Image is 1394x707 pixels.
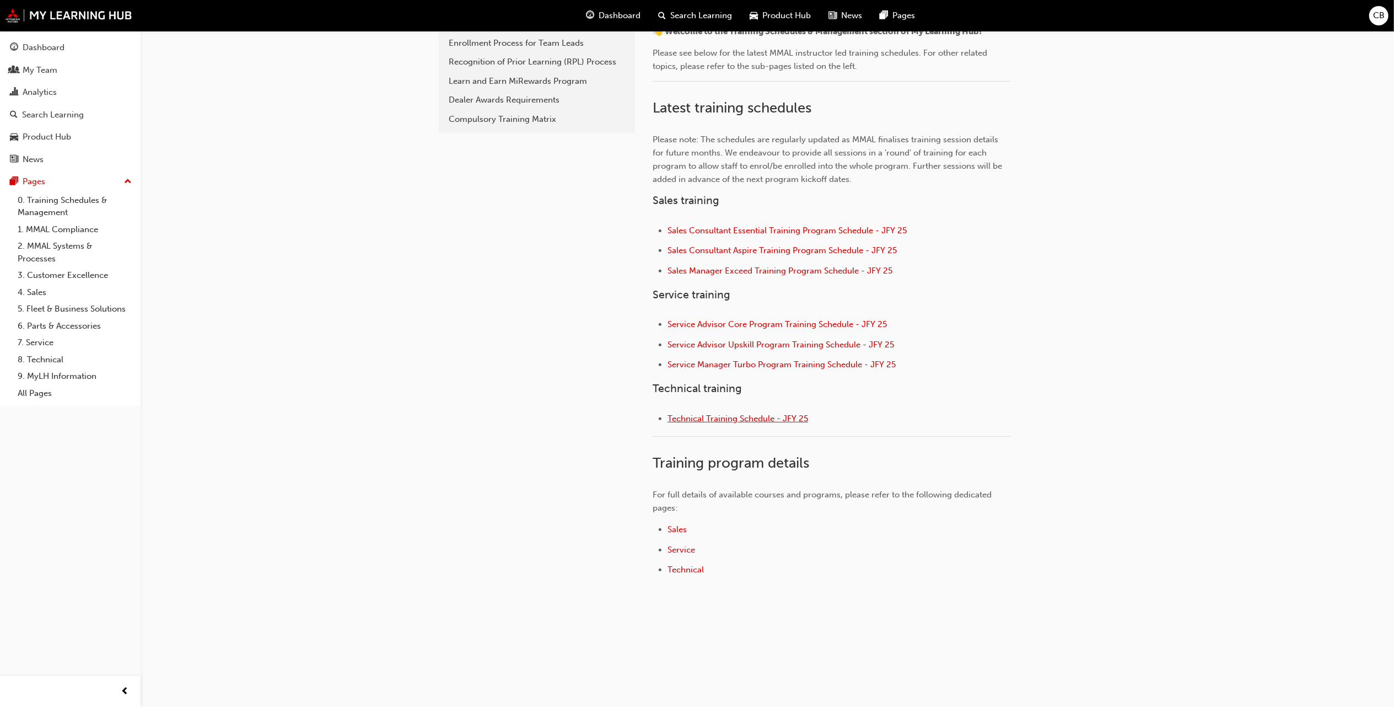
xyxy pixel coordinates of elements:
a: 8. Technical [13,351,136,368]
span: guage-icon [586,9,595,23]
a: News [4,149,136,170]
span: people-icon [10,66,18,76]
a: 3. Customer Excellence [13,267,136,284]
span: Service training [653,288,730,301]
button: DashboardMy TeamAnalyticsSearch LearningProduct HubNews [4,35,136,172]
span: prev-icon [121,685,130,699]
div: My Team [23,64,57,77]
span: Search Learning [671,9,733,22]
span: Training program details [653,454,809,472]
div: Learn and Earn MiRewards Program [449,75,625,88]
button: CB [1369,6,1388,25]
a: Service Advisor Core Program Training Schedule - JFY 25 [668,319,887,329]
button: Pages [4,172,136,192]
span: search-icon [659,9,666,23]
a: All Pages [13,385,136,402]
a: pages-iconPages [871,4,924,27]
span: car-icon [750,9,758,23]
a: Service Advisor Upskill Program Training Schedule - JFY 25 [668,340,894,350]
a: Sales Consultant Aspire Training Program Schedule - JFY 25 [668,245,897,255]
div: Recognition of Prior Learning (RPL) Process [449,56,625,68]
span: pages-icon [880,9,889,23]
span: news-icon [829,9,837,23]
span: pages-icon [10,177,18,187]
a: Enrollment Process for Team Leads [443,34,631,53]
a: guage-iconDashboard [578,4,650,27]
span: Pages [893,9,916,22]
a: 7. Service [13,334,136,351]
span: guage-icon [10,43,18,53]
span: Product Hub [763,9,811,22]
a: 9. MyLH Information [13,368,136,385]
a: Sales [668,524,687,534]
a: search-iconSearch Learning [650,4,741,27]
a: Dashboard [4,38,136,58]
span: chart-icon [10,88,18,98]
a: news-iconNews [820,4,871,27]
span: up-icon [124,175,132,189]
div: Analytics [23,86,57,99]
a: Dealer Awards Requirements [443,90,631,110]
span: For full details of available courses and programs, please refer to the following dedicated pages: [653,490,994,513]
span: Please note: The schedules are regularly updated as MMAL finalises training session details for f... [653,135,1004,184]
span: news-icon [10,155,18,165]
img: mmal [6,8,132,23]
a: Analytics [4,82,136,103]
span: News [842,9,863,22]
div: Compulsory Training Matrix [449,113,625,126]
a: Product Hub [4,127,136,147]
a: Learn and Earn MiRewards Program [443,72,631,91]
span: search-icon [10,110,18,120]
a: Sales Manager Exceed Training Program Schedule - JFY 25 [668,266,892,276]
a: My Team [4,60,136,81]
a: 4. Sales [13,284,136,301]
a: Sales Consultant Essential Training Program Schedule - JFY 25 [668,226,907,235]
span: Dashboard [599,9,641,22]
a: 5. Fleet & Business Solutions [13,301,136,318]
a: Compulsory Training Matrix [443,110,631,129]
span: 👋 Welcome to the Training Schedules & Management section of My Learning Hub! [653,26,982,36]
div: Dashboard [23,41,64,54]
span: Technical training [653,382,742,395]
a: Recognition of Prior Learning (RPL) Process [443,52,631,72]
div: News [23,153,44,166]
a: 0. Training Schedules & Management [13,192,136,221]
a: Technical [668,565,704,575]
span: CB [1373,9,1385,22]
div: Search Learning [22,109,84,121]
a: 6. Parts & Accessories [13,318,136,335]
a: Technical Training Schedule - JFY 25 [668,414,808,424]
a: Service [668,545,695,555]
a: 1. MMAL Compliance [13,221,136,238]
a: Search Learning [4,105,136,125]
span: Latest training schedules [653,99,811,116]
div: Pages [23,175,45,188]
span: Please see below for the latest MMAL instructor led training schedules. For other related topics,... [653,48,989,71]
div: Product Hub [23,131,71,143]
a: Service Manager Turbo Program Training Schedule - JFY 25 [668,360,896,369]
div: Enrollment Process for Team Leads [449,37,625,50]
a: 2. MMAL Systems & Processes [13,238,136,267]
span: Sales training [653,194,719,207]
span: car-icon [10,132,18,142]
div: Dealer Awards Requirements [449,94,625,106]
a: car-iconProduct Hub [741,4,820,27]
